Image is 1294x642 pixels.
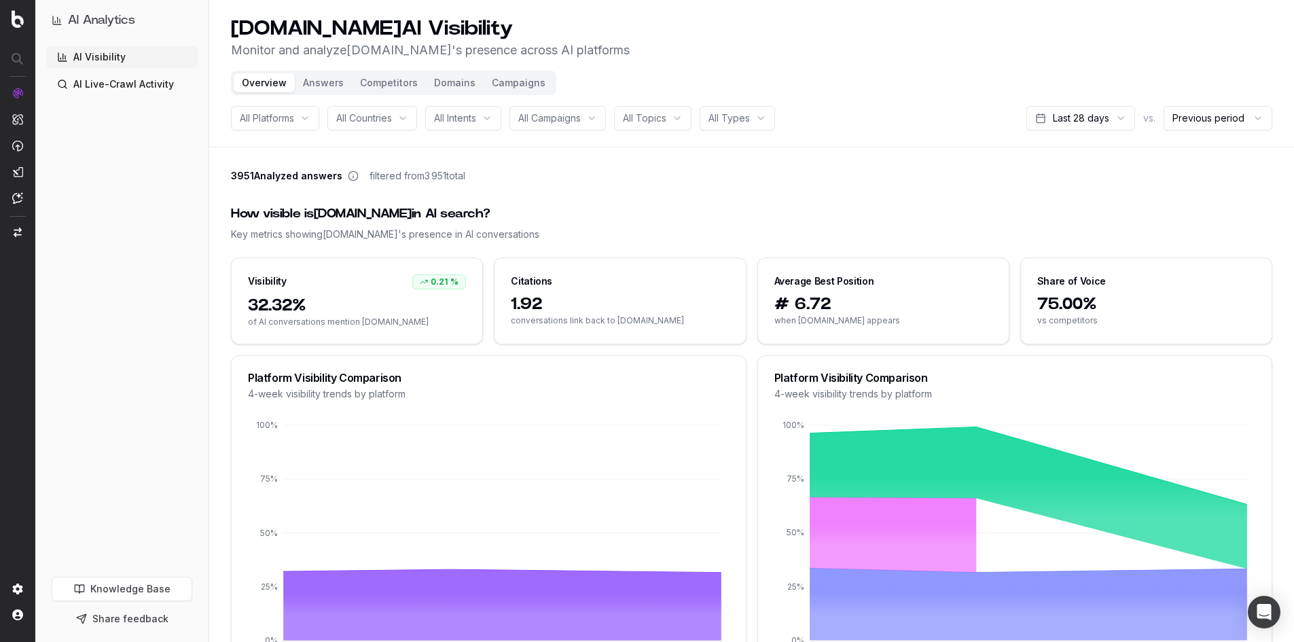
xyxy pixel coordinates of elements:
div: 4-week visibility trends by platform [774,387,1256,401]
span: filtered from 3 951 total [370,169,465,183]
span: when [DOMAIN_NAME] appears [774,315,992,326]
div: 0.21 [412,274,466,289]
div: Open Intercom Messenger [1248,596,1280,628]
button: Competitors [352,73,426,92]
img: My account [12,609,23,620]
span: 3951 Analyzed answers [231,169,342,183]
span: # 6.72 [774,293,992,315]
button: Answers [295,73,352,92]
span: 75.00% [1037,293,1255,315]
div: Key metrics showing [DOMAIN_NAME] 's presence in AI conversations [231,228,1272,241]
div: Platform Visibility Comparison [774,372,1256,383]
img: Activation [12,140,23,151]
a: Knowledge Base [52,577,192,601]
div: 4-week visibility trends by platform [248,387,730,401]
tspan: 50% [260,528,278,538]
button: Overview [234,73,295,92]
button: AI Analytics [52,11,192,30]
img: Botify logo [12,10,24,28]
img: Switch project [14,228,22,237]
span: vs competitors [1037,315,1255,326]
span: vs. [1143,111,1155,125]
div: How visible is [DOMAIN_NAME] in AI search? [231,204,1272,224]
img: Assist [12,192,23,204]
tspan: 100% [783,420,804,430]
img: Setting [12,584,23,594]
img: Analytics [12,88,23,99]
div: Visibility [248,274,287,288]
tspan: 50% [787,528,804,538]
tspan: 75% [260,474,278,484]
div: Average Best Position [774,274,874,288]
span: All Campaigns [518,111,581,125]
img: Studio [12,166,23,177]
button: Campaigns [484,73,554,92]
span: All Platforms [240,111,294,125]
h1: [DOMAIN_NAME] AI Visibility [231,16,630,41]
button: Share feedback [52,607,192,631]
span: All Topics [623,111,666,125]
button: Domains [426,73,484,92]
div: Citations [511,274,552,288]
tspan: 75% [787,474,804,484]
a: AI Live-Crawl Activity [46,73,198,95]
tspan: 100% [256,420,278,430]
a: AI Visibility [46,46,198,68]
span: % [450,277,459,287]
tspan: 25% [261,582,278,592]
p: Monitor and analyze [DOMAIN_NAME] 's presence across AI platforms [231,41,630,60]
span: of AI conversations mention [DOMAIN_NAME] [248,317,466,327]
img: Intelligence [12,113,23,125]
div: Platform Visibility Comparison [248,372,730,383]
span: 1.92 [511,293,729,315]
span: conversations link back to [DOMAIN_NAME] [511,315,729,326]
div: Share of Voice [1037,274,1106,288]
span: All Countries [336,111,392,125]
h1: AI Analytics [68,11,135,30]
tspan: 25% [787,582,804,592]
span: All Intents [434,111,476,125]
span: 32.32% [248,295,466,317]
